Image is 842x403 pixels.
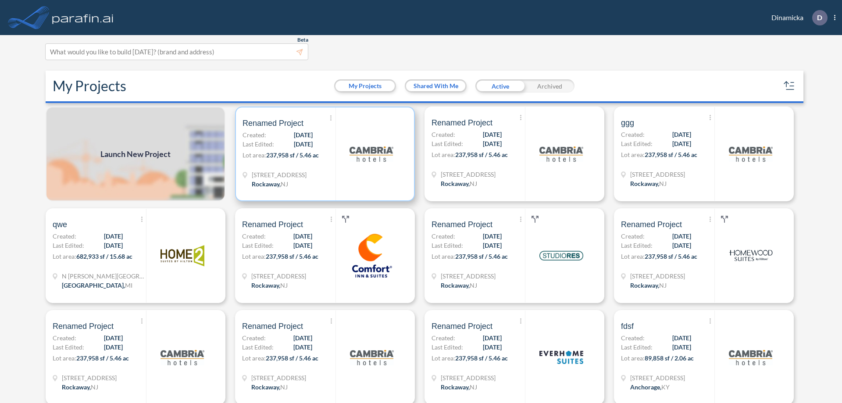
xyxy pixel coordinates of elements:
[621,219,682,230] span: Renamed Project
[475,79,525,93] div: Active
[125,282,132,289] span: MI
[53,253,76,260] span: Lot area:
[266,354,318,362] span: 237,958 sf / 5.46 ac
[266,253,318,260] span: 237,958 sf / 5.46 ac
[161,335,204,379] img: logo
[251,383,280,391] span: Rockaway ,
[432,232,455,241] span: Created:
[242,232,266,241] span: Created:
[672,130,691,139] span: [DATE]
[251,271,306,281] span: 321 Mt Hope Ave
[242,241,274,250] span: Last Edited:
[483,232,502,241] span: [DATE]
[242,354,266,362] span: Lot area:
[470,383,477,391] span: NJ
[621,118,634,128] span: ggg
[252,170,307,179] span: 321 Mt Hope Ave
[659,282,667,289] span: NJ
[243,130,266,139] span: Created:
[441,281,477,290] div: Rockaway, NJ
[470,282,477,289] span: NJ
[483,342,502,352] span: [DATE]
[659,180,667,187] span: NJ
[91,383,98,391] span: NJ
[432,118,492,128] span: Renamed Project
[441,382,477,392] div: Rockaway, NJ
[243,151,266,159] span: Lot area:
[621,232,645,241] span: Created:
[432,342,463,352] span: Last Edited:
[104,241,123,250] span: [DATE]
[243,139,274,149] span: Last Edited:
[672,342,691,352] span: [DATE]
[645,151,697,158] span: 237,958 sf / 5.46 ac
[630,281,667,290] div: Rockaway, NJ
[161,234,204,278] img: logo
[630,373,685,382] span: 1899 Evergreen Rd
[53,342,84,352] span: Last Edited:
[432,354,455,362] span: Lot area:
[630,383,661,391] span: Anchorage ,
[432,130,455,139] span: Created:
[350,234,394,278] img: logo
[252,179,288,189] div: Rockaway, NJ
[441,170,496,179] span: 321 Mt Hope Ave
[251,282,280,289] span: Rockaway ,
[100,148,171,160] span: Launch New Project
[432,139,463,148] span: Last Edited:
[441,180,470,187] span: Rockaway ,
[294,139,313,149] span: [DATE]
[53,241,84,250] span: Last Edited:
[62,382,98,392] div: Rockaway, NJ
[539,335,583,379] img: logo
[251,281,288,290] div: Rockaway, NJ
[539,132,583,176] img: logo
[525,79,574,93] div: Archived
[432,321,492,332] span: Renamed Project
[62,373,117,382] span: 321 Mt Hope Ave
[280,383,288,391] span: NJ
[483,130,502,139] span: [DATE]
[455,151,508,158] span: 237,958 sf / 5.46 ac
[672,232,691,241] span: [DATE]
[76,354,129,362] span: 237,958 sf / 5.46 ac
[441,282,470,289] span: Rockaway ,
[758,10,835,25] div: Dinamicka
[50,9,115,26] img: logo
[242,342,274,352] span: Last Edited:
[242,219,303,230] span: Renamed Project
[62,383,91,391] span: Rockaway ,
[630,170,685,179] span: 321 Mt Hope Ave
[483,333,502,342] span: [DATE]
[470,180,477,187] span: NJ
[53,78,126,94] h2: My Projects
[483,139,502,148] span: [DATE]
[53,219,67,230] span: qwe
[53,354,76,362] span: Lot area:
[242,333,266,342] span: Created:
[621,342,653,352] span: Last Edited:
[621,333,645,342] span: Created:
[630,271,685,281] span: 321 Mt Hope Ave
[293,342,312,352] span: [DATE]
[621,151,645,158] span: Lot area:
[621,253,645,260] span: Lot area:
[621,354,645,362] span: Lot area:
[432,333,455,342] span: Created:
[280,282,288,289] span: NJ
[441,373,496,382] span: 321 Mt Hope Ave
[266,151,319,159] span: 237,958 sf / 5.46 ac
[53,321,114,332] span: Renamed Project
[621,241,653,250] span: Last Edited:
[455,253,508,260] span: 237,958 sf / 5.46 ac
[62,271,145,281] span: N Wyndham Hill Dr NE
[621,130,645,139] span: Created:
[630,180,659,187] span: Rockaway ,
[406,81,465,91] button: Shared With Me
[672,241,691,250] span: [DATE]
[782,79,796,93] button: sort
[630,179,667,188] div: Rockaway, NJ
[252,180,281,188] span: Rockaway ,
[729,335,773,379] img: logo
[76,253,132,260] span: 682,933 sf / 15.68 ac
